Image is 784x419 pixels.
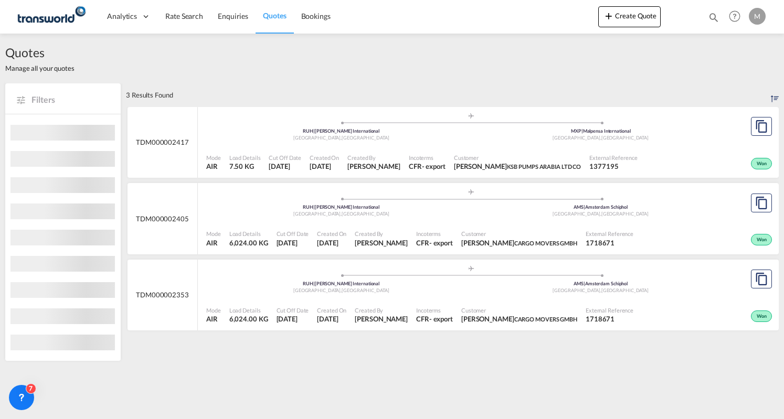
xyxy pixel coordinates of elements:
span: Created On [310,154,339,162]
span: [GEOGRAPHIC_DATA] [293,287,342,293]
span: , [341,211,342,217]
span: Mode [206,154,221,162]
span: 21 Sep 2025 [269,162,301,171]
span: Created By [347,154,400,162]
span: , [600,135,601,141]
div: M [749,8,766,25]
span: Customer [461,306,577,314]
span: Analytics [107,11,137,22]
span: CARGO MOVERS GMBH [514,240,577,246]
span: AMS Amsterdam Schiphol [574,281,628,286]
div: CFR [409,162,422,171]
span: Quotes [263,11,286,20]
span: , [600,287,601,293]
div: - export [429,314,453,324]
span: | [581,128,583,134]
div: TDM000002417 assets/icons/custom/ship-fill.svgassets/icons/custom/roll-o-plane.svgOriginKing Khal... [128,107,779,178]
span: Léon Kruit CARGO MOVERS GMBH [461,238,577,248]
md-icon: assets/icons/custom/roll-o-plane.svg [465,189,478,195]
span: Incoterms [416,230,453,238]
span: Created By [355,230,408,238]
span: Load Details [229,154,261,162]
span: 21 Sep 2025 [310,162,339,171]
span: Rate Search [165,12,203,20]
div: 3 Results Found [126,83,173,106]
span: Won [757,237,769,244]
span: [GEOGRAPHIC_DATA] [601,287,649,293]
span: 8 Sep 2025 [277,314,309,324]
span: [GEOGRAPHIC_DATA] [293,211,342,217]
span: Load Details [229,230,268,238]
span: AIR [206,238,221,248]
md-icon: assets/icons/custom/roll-o-plane.svg [465,266,478,271]
span: External Reference [589,154,637,162]
span: 21 Sep 2025 [277,238,309,248]
span: RUH [PERSON_NAME] International [303,204,379,210]
span: , [341,287,342,293]
span: External Reference [586,230,633,238]
span: KSB PUMPS ARABIA LTD CO [507,163,581,170]
div: CFR export [416,314,453,324]
span: [GEOGRAPHIC_DATA] [342,287,389,293]
button: icon-plus 400-fgCreate Quote [598,6,661,27]
span: Enquiries [218,12,248,20]
span: Léon Kruit CARGO MOVERS GMBH [461,314,577,324]
span: | [584,281,585,286]
div: CFR export [416,238,453,248]
span: TDM000002405 [136,214,189,223]
md-icon: assets/icons/custom/copyQuote.svg [755,120,768,133]
div: - export [429,238,453,248]
span: [GEOGRAPHIC_DATA] [342,135,389,141]
span: Mohammed Shahil [347,162,400,171]
span: RUH [PERSON_NAME] International [303,128,379,134]
span: Help [726,7,744,25]
span: RUH [PERSON_NAME] International [303,281,379,286]
span: Created By [355,306,408,314]
span: 1377195 [589,162,637,171]
span: | [313,204,315,210]
span: 6,024.00 KG [229,239,268,247]
span: Cut Off Date [277,230,309,238]
span: TDM000002353 [136,290,189,299]
span: Filters [31,94,110,105]
md-icon: assets/icons/custom/roll-o-plane.svg [465,113,478,119]
span: Muhammad Qureshi KSB PUMPS ARABIA LTD CO [454,162,581,171]
div: Help [726,7,749,26]
span: Mohammed Shahil [355,238,408,248]
span: Cut Off Date [269,154,301,162]
span: [GEOGRAPHIC_DATA] [601,211,649,217]
button: Copy Quote [751,117,772,136]
span: Cut Off Date [277,306,309,314]
span: [GEOGRAPHIC_DATA] [553,135,601,141]
span: AMS Amsterdam Schiphol [574,204,628,210]
span: 7.50 KG [229,162,254,170]
div: icon-magnify [708,12,719,27]
span: Mode [206,230,221,238]
div: CFR export [409,162,446,171]
span: 21 Sep 2025 [317,238,346,248]
span: [GEOGRAPHIC_DATA] [553,211,601,217]
span: MXP Malpensa International [571,128,630,134]
span: AIR [206,162,221,171]
span: Quotes [5,44,75,61]
div: TDM000002405 assets/icons/custom/ship-fill.svgassets/icons/custom/roll-o-plane.svgOriginKing Khal... [128,183,779,254]
span: TDM000002417 [136,137,189,147]
md-icon: assets/icons/custom/copyQuote.svg [755,273,768,285]
span: Mode [206,306,221,314]
div: TDM000002353 assets/icons/custom/ship-fill.svgassets/icons/custom/roll-o-plane.svgOriginKing Khal... [128,260,779,331]
span: 6,024.00 KG [229,315,268,323]
span: AIR [206,314,221,324]
span: [GEOGRAPHIC_DATA] [553,287,601,293]
span: 1718671 [586,238,633,248]
span: Mohammed Shahil [355,314,408,324]
span: Won [757,313,769,320]
div: Won [751,158,772,169]
span: 8 Sep 2025 [317,314,346,324]
span: , [341,135,342,141]
md-icon: icon-magnify [708,12,719,23]
span: [GEOGRAPHIC_DATA] [342,211,389,217]
div: CFR [416,314,429,324]
span: Won [757,160,769,168]
span: [GEOGRAPHIC_DATA] [293,135,342,141]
